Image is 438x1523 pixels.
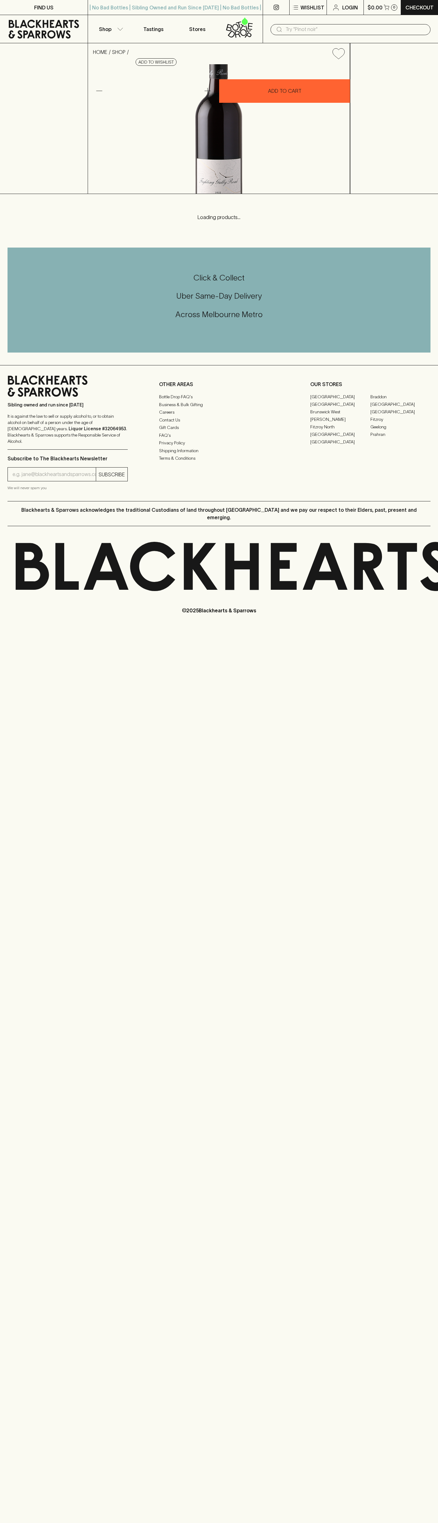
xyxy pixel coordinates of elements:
p: OTHER AREAS [159,380,279,388]
p: Wishlist [301,4,324,11]
strong: Liquor License #32064953 [69,426,126,431]
a: Tastings [131,15,175,43]
a: Privacy Policy [159,439,279,447]
a: Geelong [370,423,430,431]
button: Add to wishlist [136,58,177,66]
p: Sibling owned and run since [DATE] [8,402,128,408]
p: Tastings [143,25,163,33]
p: Checkout [405,4,434,11]
a: [GEOGRAPHIC_DATA] [310,438,370,446]
a: Prahran [370,431,430,438]
div: Call to action block [8,248,430,353]
h5: Across Melbourne Metro [8,309,430,320]
p: 0 [393,6,395,9]
button: SUBSCRIBE [96,468,127,481]
a: [GEOGRAPHIC_DATA] [370,400,430,408]
p: Loading products... [6,213,432,221]
input: Try "Pinot noir" [286,24,425,34]
p: Stores [189,25,205,33]
a: FAQ's [159,432,279,439]
button: Add to wishlist [330,46,347,62]
a: Contact Us [159,416,279,424]
img: 31123.png [88,64,350,194]
a: Business & Bulk Gifting [159,401,279,408]
a: Bottle Drop FAQ's [159,393,279,401]
a: Careers [159,409,279,416]
a: Fitzroy [370,416,430,423]
a: Braddon [370,393,430,400]
a: [GEOGRAPHIC_DATA] [370,408,430,416]
p: It is against the law to sell or supply alcohol to, or to obtain alcohol on behalf of a person un... [8,413,128,444]
button: Shop [88,15,132,43]
a: [GEOGRAPHIC_DATA] [310,431,370,438]
button: ADD TO CART [219,79,350,103]
a: [GEOGRAPHIC_DATA] [310,393,370,400]
a: [PERSON_NAME] [310,416,370,423]
p: Shop [99,25,111,33]
p: SUBSCRIBE [99,471,125,478]
a: HOME [93,49,107,55]
a: [GEOGRAPHIC_DATA] [310,400,370,408]
a: Stores [175,15,219,43]
p: Blackhearts & Sparrows acknowledges the traditional Custodians of land throughout [GEOGRAPHIC_DAT... [12,506,426,521]
p: Subscribe to The Blackhearts Newsletter [8,455,128,462]
p: ADD TO CART [268,87,301,95]
input: e.g. jane@blackheartsandsparrows.com.au [13,469,96,479]
p: We will never spam you [8,485,128,491]
a: Fitzroy North [310,423,370,431]
a: SHOP [112,49,126,55]
a: Gift Cards [159,424,279,432]
h5: Click & Collect [8,273,430,283]
h5: Uber Same-Day Delivery [8,291,430,301]
p: Login [342,4,358,11]
p: $0.00 [368,4,383,11]
a: Shipping Information [159,447,279,454]
p: FIND US [34,4,54,11]
a: Brunswick West [310,408,370,416]
p: OUR STORES [310,380,430,388]
a: Terms & Conditions [159,455,279,462]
